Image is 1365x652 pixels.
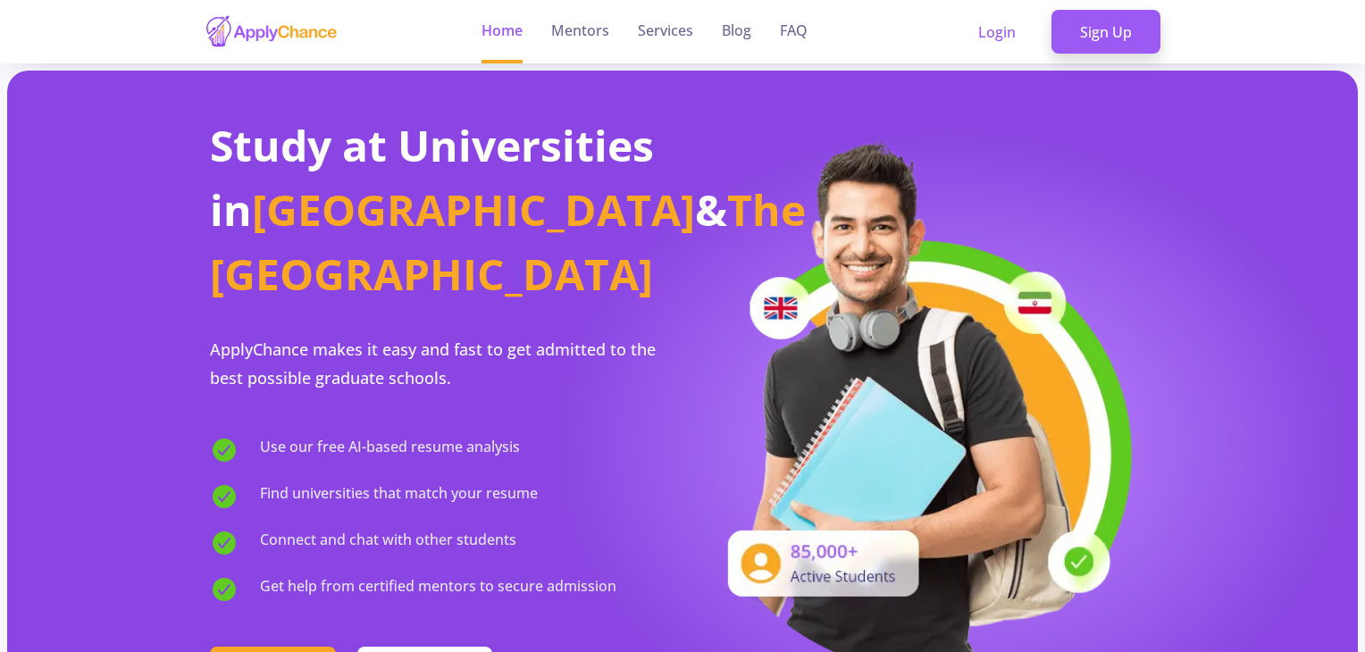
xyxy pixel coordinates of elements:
a: Sign Up [1051,10,1160,54]
span: Find universities that match your resume [260,482,538,511]
span: Connect and chat with other students [260,529,516,557]
img: applychance logo [205,14,339,49]
span: Use our free AI-based resume analysis [260,436,520,464]
span: & [695,180,727,238]
span: [GEOGRAPHIC_DATA] [252,180,695,238]
span: Get help from certified mentors to secure admission [260,575,616,604]
span: ApplyChance makes it easy and fast to get admitted to the best possible graduate schools. [210,339,656,389]
a: Login [950,10,1044,54]
span: Study at Universities in [210,116,654,238]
